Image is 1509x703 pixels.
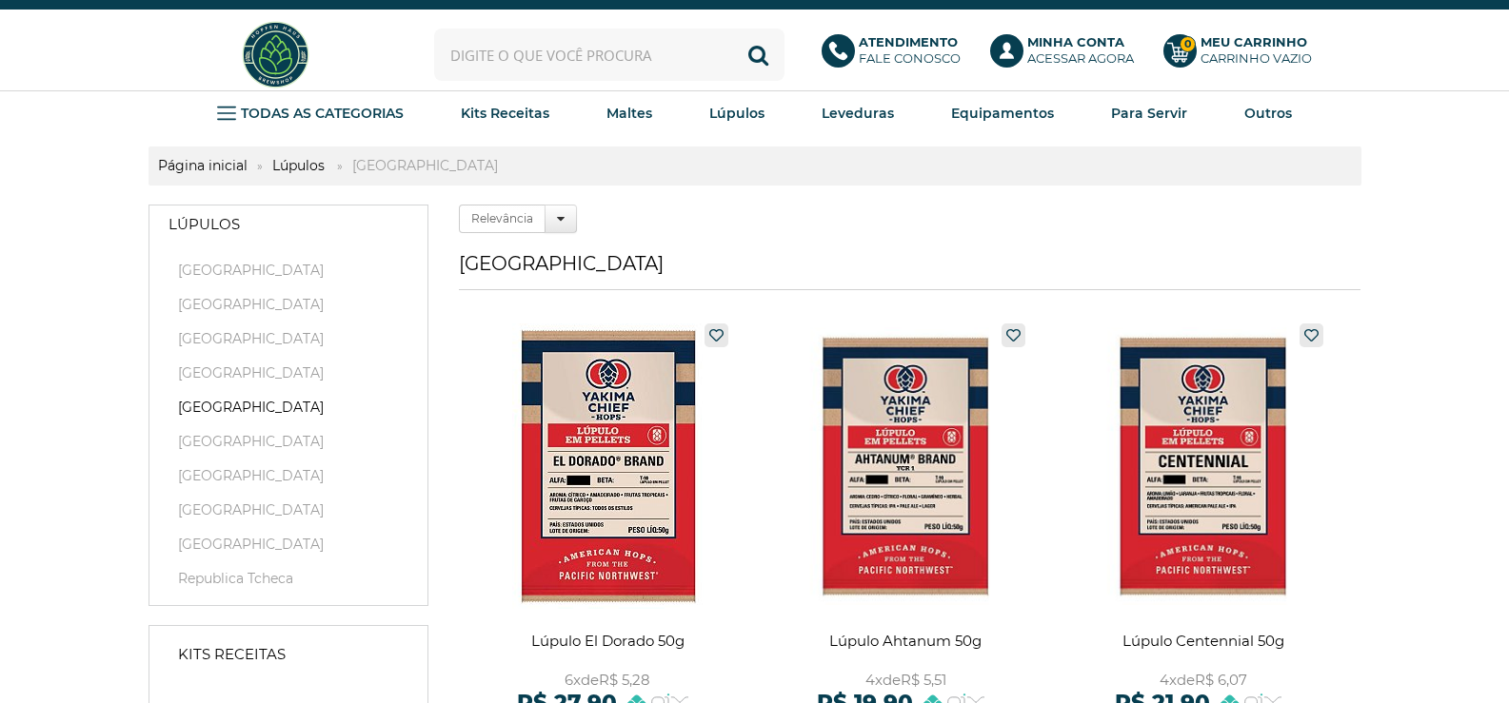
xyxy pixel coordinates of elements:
[169,295,408,314] a: [GEOGRAPHIC_DATA]
[1180,36,1196,52] strong: 0
[169,432,408,451] a: [GEOGRAPHIC_DATA]
[149,157,257,174] a: Página inicial
[709,99,764,127] a: Lúpulos
[461,99,549,127] a: Kits Receitas
[169,500,408,519] a: [GEOGRAPHIC_DATA]
[1201,34,1307,49] b: Meu Carrinho
[240,19,311,90] img: Hopfen Haus BrewShop
[159,635,418,674] a: Kits Receitas
[822,99,894,127] a: Leveduras
[169,398,408,417] a: [GEOGRAPHIC_DATA]
[178,645,286,664] strong: Kits Receitas
[732,29,784,81] button: Buscar
[1111,99,1187,127] a: Para Servir
[606,105,652,122] strong: Maltes
[343,157,507,174] strong: [GEOGRAPHIC_DATA]
[459,205,546,233] label: Relevância
[169,261,408,280] a: [GEOGRAPHIC_DATA]
[169,215,240,234] strong: Lúpulos
[169,569,408,588] a: Republica Tcheca
[459,252,1360,290] h1: [GEOGRAPHIC_DATA]
[606,99,652,127] a: Maltes
[1244,105,1292,122] strong: Outros
[1244,99,1292,127] a: Outros
[709,105,764,122] strong: Lúpulos
[990,34,1144,76] a: Minha ContaAcessar agora
[169,466,408,485] a: [GEOGRAPHIC_DATA]
[217,99,404,127] a: TODAS AS CATEGORIAS
[169,363,408,382] a: [GEOGRAPHIC_DATA]
[169,329,408,348] a: [GEOGRAPHIC_DATA]
[241,105,404,122] strong: TODAS AS CATEGORIAS
[434,29,784,81] input: Digite o que você procura
[169,535,408,554] a: [GEOGRAPHIC_DATA]
[1111,105,1187,122] strong: Para Servir
[461,105,549,122] strong: Kits Receitas
[263,157,334,174] a: Lúpulos
[1201,50,1312,67] div: Carrinho Vazio
[951,105,1054,122] strong: Equipamentos
[822,105,894,122] strong: Leveduras
[1027,34,1124,49] b: Minha Conta
[822,34,971,76] a: AtendimentoFale conosco
[149,205,427,244] a: Lúpulos
[859,34,958,49] b: Atendimento
[1027,34,1134,67] p: Acessar agora
[859,34,961,67] p: Fale conosco
[951,99,1054,127] a: Equipamentos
